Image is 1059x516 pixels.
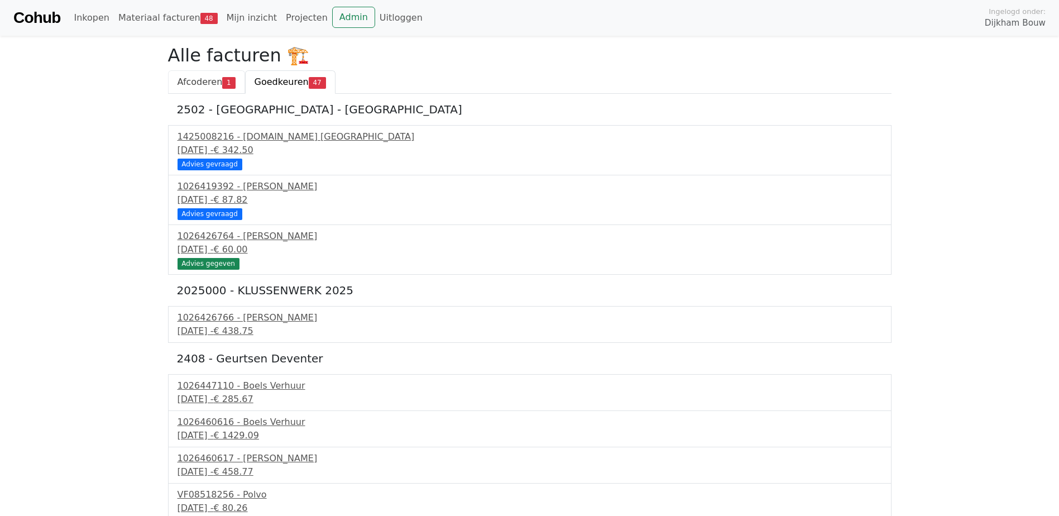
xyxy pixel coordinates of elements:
div: [DATE] - [178,465,882,479]
span: € 342.50 [213,145,253,155]
a: 1425008216 - [DOMAIN_NAME] [GEOGRAPHIC_DATA][DATE] -€ 342.50 Advies gevraagd [178,130,882,169]
div: [DATE] - [178,324,882,338]
div: 1026460617 - [PERSON_NAME] [178,452,882,465]
a: 1026447110 - Boels Verhuur[DATE] -€ 285.67 [178,379,882,406]
span: 48 [200,13,218,24]
div: [DATE] - [178,393,882,406]
h5: 2408 - Geurtsen Deventer [177,352,883,365]
span: Dijkham Bouw [985,17,1046,30]
span: € 80.26 [213,503,247,513]
a: Afcoderen1 [168,70,245,94]
div: VF08518256 - Polvo [178,488,882,501]
a: VF08518256 - Polvo[DATE] -€ 80.26 [178,488,882,515]
span: € 87.82 [213,194,247,205]
a: Mijn inzicht [222,7,282,29]
span: € 60.00 [213,244,247,255]
a: 1026460616 - Boels Verhuur[DATE] -€ 1429.09 [178,415,882,442]
div: 1026447110 - Boels Verhuur [178,379,882,393]
span: 1 [222,77,235,88]
div: 1026426764 - [PERSON_NAME] [178,230,882,243]
h2: Alle facturen 🏗️ [168,45,892,66]
h5: 2025000 - KLUSSENWERK 2025 [177,284,883,297]
span: € 458.77 [213,466,253,477]
a: Materiaal facturen48 [114,7,222,29]
a: Cohub [13,4,60,31]
span: Afcoderen [178,77,223,87]
span: € 438.75 [213,326,253,336]
div: Advies gegeven [178,258,239,269]
a: 1026426766 - [PERSON_NAME][DATE] -€ 438.75 [178,311,882,338]
a: Inkopen [69,7,113,29]
div: 1026460616 - Boels Verhuur [178,415,882,429]
h5: 2502 - [GEOGRAPHIC_DATA] - [GEOGRAPHIC_DATA] [177,103,883,116]
div: [DATE] - [178,243,882,256]
span: € 1429.09 [213,430,258,441]
a: Uitloggen [375,7,427,29]
a: 1026460617 - [PERSON_NAME][DATE] -€ 458.77 [178,452,882,479]
div: 1026426766 - [PERSON_NAME] [178,311,882,324]
div: Advies gevraagd [178,208,242,219]
div: [DATE] - [178,193,882,207]
span: € 285.67 [213,394,253,404]
div: 1425008216 - [DOMAIN_NAME] [GEOGRAPHIC_DATA] [178,130,882,144]
a: Projecten [281,7,332,29]
div: [DATE] - [178,144,882,157]
span: Goedkeuren [255,77,309,87]
div: Advies gevraagd [178,159,242,170]
a: 1026426764 - [PERSON_NAME][DATE] -€ 60.00 Advies gegeven [178,230,882,268]
a: 1026419392 - [PERSON_NAME][DATE] -€ 87.82 Advies gevraagd [178,180,882,218]
a: Admin [332,7,375,28]
a: Goedkeuren47 [245,70,336,94]
span: Ingelogd onder: [989,6,1046,17]
span: 47 [309,77,326,88]
div: 1026419392 - [PERSON_NAME] [178,180,882,193]
div: [DATE] - [178,501,882,515]
div: [DATE] - [178,429,882,442]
